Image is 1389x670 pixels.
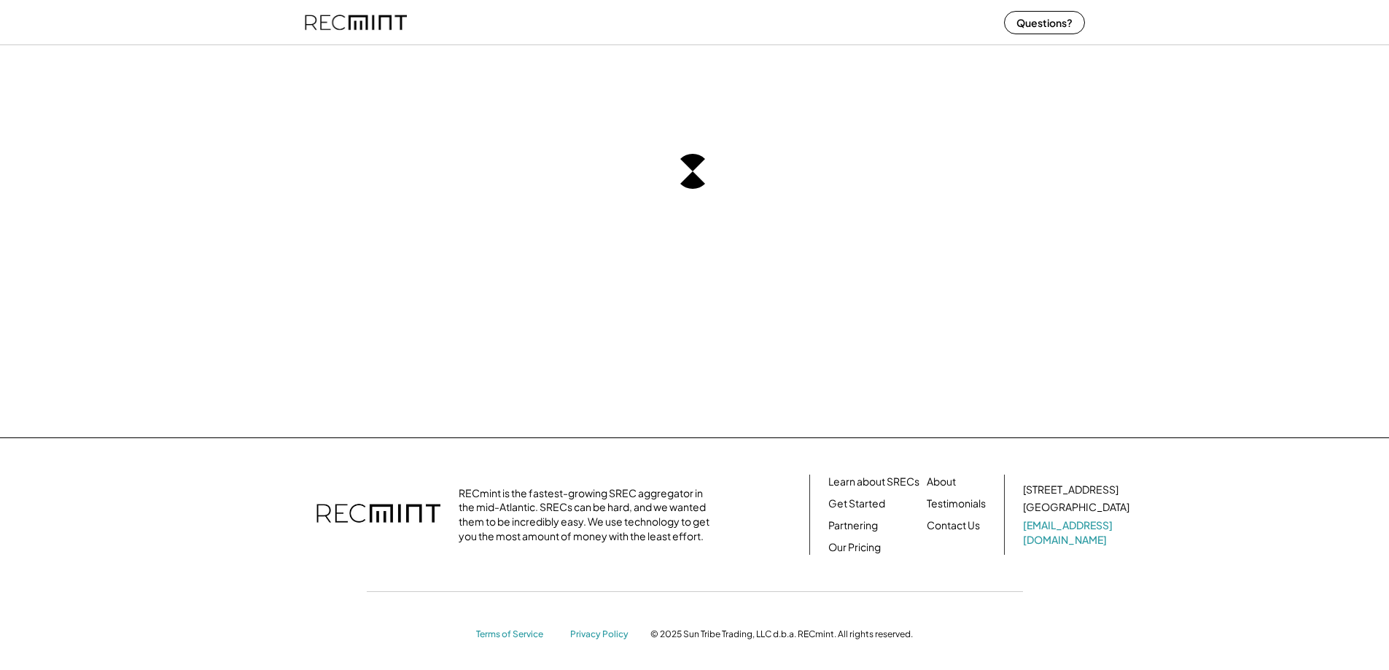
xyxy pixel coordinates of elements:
a: Our Pricing [828,540,881,555]
img: recmint-logotype%403x%20%281%29.jpeg [305,3,407,42]
a: Get Started [828,496,885,511]
a: Partnering [828,518,878,533]
a: [EMAIL_ADDRESS][DOMAIN_NAME] [1023,518,1132,547]
a: About [927,475,956,489]
div: © 2025 Sun Tribe Trading, LLC d.b.a. RECmint. All rights reserved. [650,628,913,640]
a: Learn about SRECs [828,475,919,489]
a: Privacy Policy [570,628,636,641]
a: Testimonials [927,496,986,511]
div: RECmint is the fastest-growing SREC aggregator in the mid-Atlantic. SRECs can be hard, and we wan... [459,486,717,543]
button: Questions? [1004,11,1085,34]
div: [STREET_ADDRESS] [1023,483,1118,497]
a: Terms of Service [476,628,556,641]
div: [GEOGRAPHIC_DATA] [1023,500,1129,515]
img: recmint-logotype%403x.png [316,489,440,540]
a: Contact Us [927,518,980,533]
